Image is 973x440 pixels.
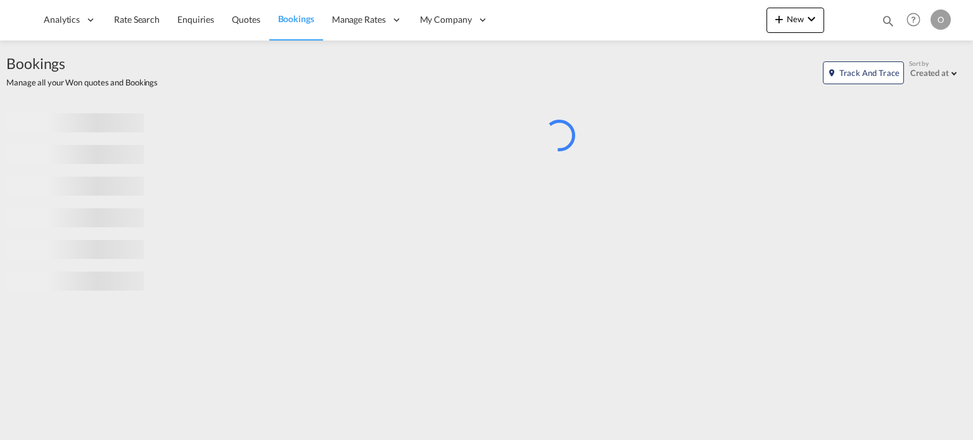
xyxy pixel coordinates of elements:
md-icon: icon-magnify [881,14,895,28]
span: Bookings [6,53,158,73]
md-icon: icon-map-marker [827,68,836,77]
span: Rate Search [114,14,160,25]
md-icon: icon-chevron-down [804,11,819,27]
span: Help [903,9,924,30]
span: Quotes [232,14,260,25]
span: Sort by [909,59,929,68]
span: Bookings [278,13,314,24]
span: Enquiries [177,14,214,25]
md-icon: icon-plus 400-fg [772,11,787,27]
button: icon-plus 400-fgNewicon-chevron-down [766,8,824,33]
div: O [931,9,951,30]
div: icon-magnify [881,14,895,33]
span: Manage Rates [332,13,386,26]
span: My Company [420,13,472,26]
button: icon-map-markerTrack and Trace [823,61,904,84]
span: Manage all your Won quotes and Bookings [6,77,158,88]
span: New [772,14,819,24]
div: Created at [910,68,949,78]
div: Help [903,9,931,32]
span: Analytics [44,13,80,26]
